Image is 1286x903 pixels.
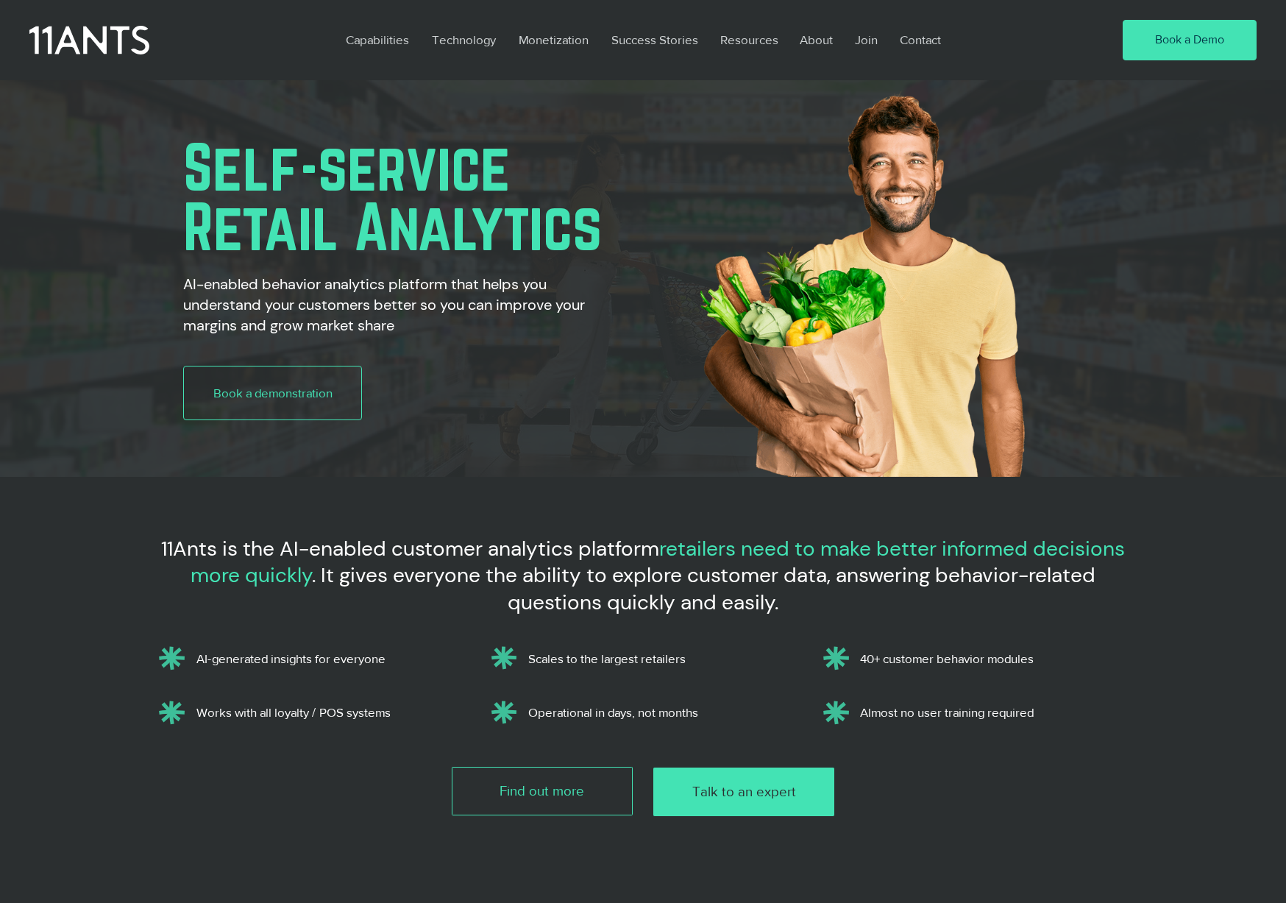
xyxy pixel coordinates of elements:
[1155,32,1224,48] span: Book a Demo
[892,23,948,57] p: Contact
[424,23,503,57] p: Technology
[452,767,633,815] a: Find out more
[1123,20,1257,61] a: Book a Demo
[213,384,333,402] span: Book a demonstration
[183,191,602,262] span: Retail Analytics
[600,23,709,57] a: Success Stories
[528,705,798,720] p: Operational in days, not months
[844,23,889,57] a: Join
[183,274,586,336] h2: AI-enabled behavior analytics platform that helps you understand your customers better so you can...
[713,23,786,57] p: Resources
[335,23,421,57] a: Capabilities
[196,651,386,665] span: AI-generated insights for everyone
[191,535,1125,589] span: retailers need to make better informed decisions more quickly
[421,23,508,57] a: Technology
[161,535,659,562] span: 11Ants is the AI-enabled customer analytics platform
[196,705,466,720] p: Works with all loyalty / POS systems
[528,651,798,666] p: Scales to the largest retailers
[511,23,596,57] p: Monetization
[709,23,789,57] a: Resources
[312,562,1095,615] span: . It gives everyone the ability to explore customer data, answering behavior-related questions qu...
[692,782,796,801] span: Talk to an expert
[889,23,953,57] a: Contact
[789,23,844,57] a: About
[335,23,1080,57] nav: Site
[860,651,1130,666] p: 40+ customer behavior modules
[183,366,362,420] a: Book a demonstration
[792,23,840,57] p: About
[860,705,1130,720] p: Almost no user training required
[508,23,600,57] a: Monetization
[183,131,511,202] span: Self-service
[848,23,885,57] p: Join
[604,23,706,57] p: Success Stories
[338,23,416,57] p: Capabilities
[500,782,584,801] span: Find out more
[653,768,834,816] a: Talk to an expert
